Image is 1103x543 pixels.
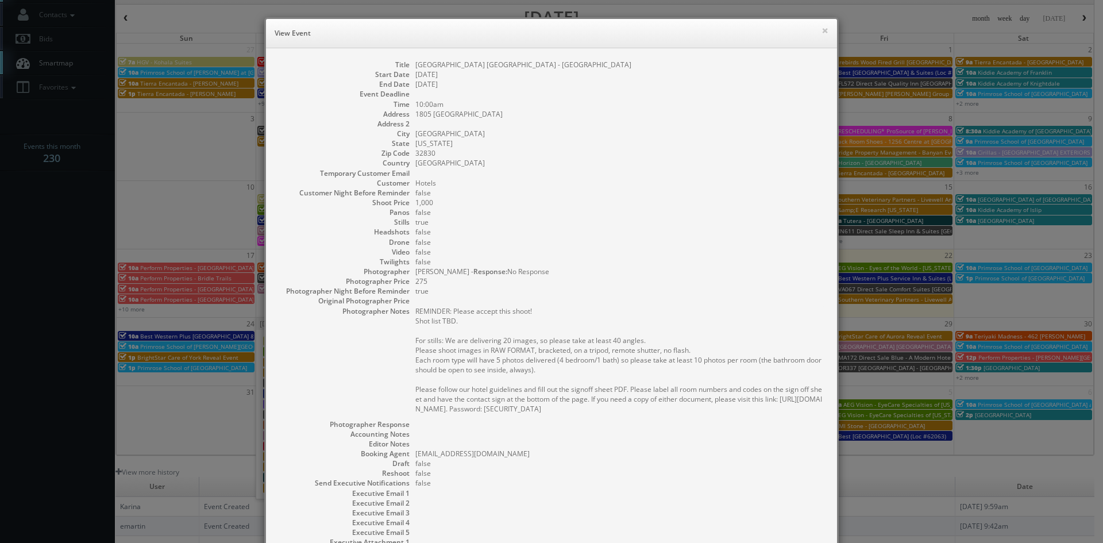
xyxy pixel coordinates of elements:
[415,109,826,119] dd: 1805 [GEOGRAPHIC_DATA]
[277,207,410,217] dt: Panos
[415,459,826,468] dd: false
[415,60,826,70] dd: [GEOGRAPHIC_DATA] [GEOGRAPHIC_DATA] - [GEOGRAPHIC_DATA]
[277,286,410,296] dt: Photographer Night Before Reminder
[473,267,507,276] b: Response:
[415,247,826,257] dd: false
[277,168,410,178] dt: Temporary Customer Email
[277,188,410,198] dt: Customer Night Before Reminder
[277,488,410,498] dt: Executive Email 1
[275,28,828,39] h6: View Event
[415,70,826,79] dd: [DATE]
[277,70,410,79] dt: Start Date
[277,296,410,306] dt: Original Photographer Price
[415,306,826,414] pre: REMINDER: Please accept this shoot! Shot list TBD. For stills: We are delivering 20 images, so pl...
[277,276,410,286] dt: Photographer Price
[415,237,826,247] dd: false
[277,478,410,488] dt: Send Executive Notifications
[277,518,410,527] dt: Executive Email 4
[277,468,410,478] dt: Reshoot
[415,79,826,89] dd: [DATE]
[415,286,826,296] dd: true
[415,188,826,198] dd: false
[277,498,410,508] dt: Executive Email 2
[415,449,826,459] dd: [EMAIL_ADDRESS][DOMAIN_NAME]
[277,217,410,227] dt: Stills
[277,138,410,148] dt: State
[277,459,410,468] dt: Draft
[415,227,826,237] dd: false
[277,89,410,99] dt: Event Deadline
[277,178,410,188] dt: Customer
[415,198,826,207] dd: 1,000
[277,227,410,237] dt: Headshots
[277,237,410,247] dt: Drone
[415,148,826,158] dd: 32830
[277,109,410,119] dt: Address
[415,276,826,286] dd: 275
[277,429,410,439] dt: Accounting Notes
[277,148,410,158] dt: Zip Code
[277,306,410,316] dt: Photographer Notes
[277,257,410,267] dt: Twilights
[415,129,826,138] dd: [GEOGRAPHIC_DATA]
[415,99,826,109] dd: 10:00am
[277,79,410,89] dt: End Date
[277,267,410,276] dt: Photographer
[822,26,828,34] button: ×
[415,478,826,488] dd: false
[277,158,410,168] dt: Country
[415,267,826,276] dd: [PERSON_NAME] - No Response
[277,247,410,257] dt: Video
[415,138,826,148] dd: [US_STATE]
[415,207,826,217] dd: false
[415,178,826,188] dd: Hotels
[277,449,410,459] dt: Booking Agent
[415,217,826,227] dd: true
[415,257,826,267] dd: false
[277,99,410,109] dt: Time
[415,468,826,478] dd: false
[277,439,410,449] dt: Editor Notes
[277,419,410,429] dt: Photographer Response
[277,60,410,70] dt: Title
[277,119,410,129] dt: Address 2
[277,129,410,138] dt: City
[277,508,410,518] dt: Executive Email 3
[277,198,410,207] dt: Shoot Price
[415,158,826,168] dd: [GEOGRAPHIC_DATA]
[277,527,410,537] dt: Executive Email 5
